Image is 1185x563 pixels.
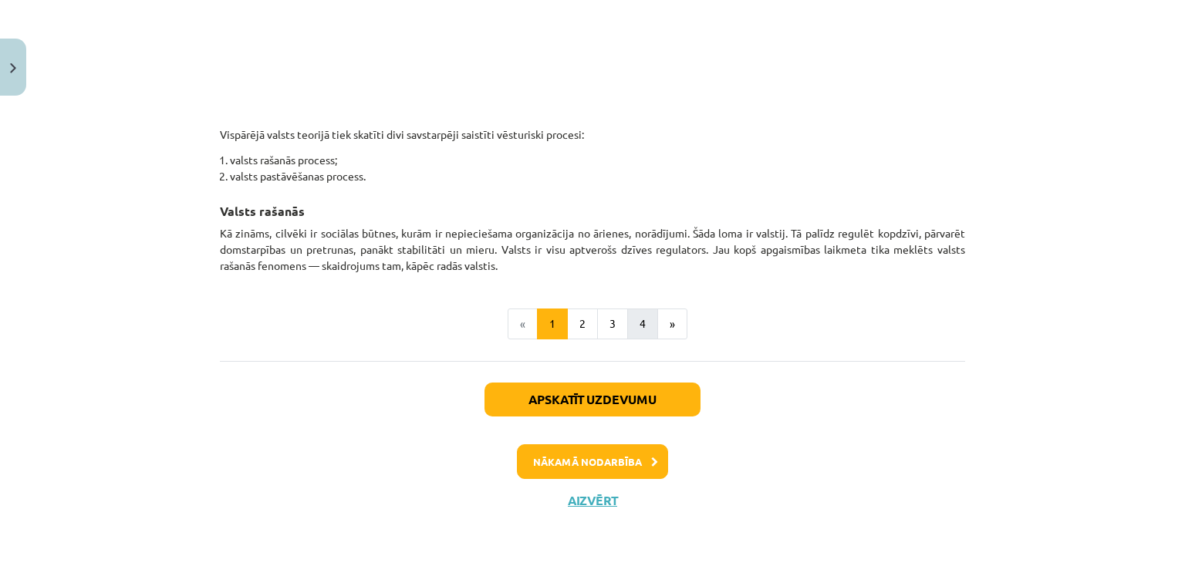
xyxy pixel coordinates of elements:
[220,110,965,143] p: Vispārējā valsts teorijā tiek skatīti divi savstarpēji saistīti vēsturiski procesi:
[517,444,668,480] button: Nākamā nodarbība
[230,168,965,184] li: valsts pastāvēšanas process.
[484,383,701,416] button: Apskatīt uzdevumu
[563,493,622,508] button: Aizvērt
[230,152,965,168] li: valsts rašanās process;
[597,308,628,339] button: 3
[220,308,965,339] nav: Page navigation example
[567,308,598,339] button: 2
[10,63,16,73] img: icon-close-lesson-0947bae3869378f0d4975bcd49f059093ad1ed9edebbc8119c70593378902aed.svg
[220,225,965,274] p: Kā zināms, cilvēki ir sociālas būtnes, kurām ir nepieciešama organizācija no ārienes, norādījumi....
[627,308,658,339] button: 4
[537,308,568,339] button: 1
[220,203,305,219] strong: Valsts rašanās
[657,308,687,339] button: »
